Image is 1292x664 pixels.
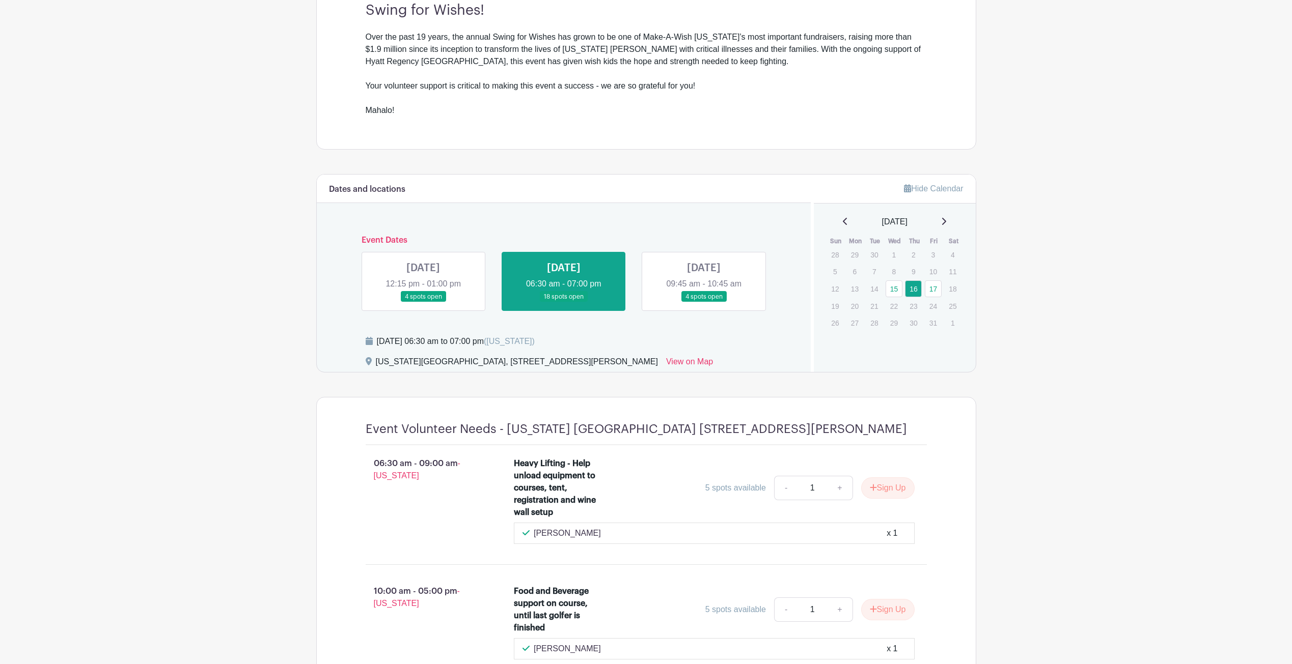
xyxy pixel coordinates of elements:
p: 10 [925,264,942,279]
h4: Event Volunteer Needs - [US_STATE] [GEOGRAPHIC_DATA] [STREET_ADDRESS][PERSON_NAME] [366,422,907,437]
th: Fri [924,236,944,246]
p: 12 [827,281,843,297]
p: 28 [827,247,843,263]
div: 5 spots available [705,482,766,494]
p: 29 [846,247,863,263]
div: x 1 [887,643,897,655]
span: ([US_STATE]) [484,337,535,345]
p: 26 [827,315,843,331]
p: [PERSON_NAME] [534,643,601,655]
div: x 1 [887,527,897,539]
span: [DATE] [882,216,908,228]
p: 24 [925,298,942,314]
p: 2 [905,247,922,263]
p: 4 [944,247,961,263]
p: 5 [827,264,843,279]
p: 11 [944,264,961,279]
p: 10:00 am - 05:00 pm [349,581,498,614]
p: 30 [866,247,883,263]
th: Mon [846,236,866,246]
div: Heavy Lifting - Help unload equipment to courses, tent, registration and wine wall setup [514,457,602,518]
p: 22 [886,298,902,314]
a: 16 [905,280,922,297]
p: 18 [944,281,961,297]
p: 06:30 am - 09:00 am [349,453,498,486]
div: [DATE] 06:30 am to 07:00 pm [377,335,535,348]
p: 1 [886,247,902,263]
p: 1 [944,315,961,331]
th: Sat [944,236,964,246]
p: 21 [866,298,883,314]
div: [US_STATE][GEOGRAPHIC_DATA], [STREET_ADDRESS][PERSON_NAME] [376,356,658,372]
a: 17 [925,280,942,297]
p: 20 [846,298,863,314]
h6: Dates and locations [329,185,405,194]
th: Wed [885,236,905,246]
button: Sign Up [861,599,915,620]
p: [PERSON_NAME] [534,527,601,539]
a: - [774,476,798,500]
p: 27 [846,315,863,331]
div: Over the past 19 years, the annual Swing for Wishes has grown to be one of Make-A-Wish [US_STATE]... [366,31,927,117]
a: Hide Calendar [904,184,963,193]
th: Sun [826,236,846,246]
div: Food and Beverage support on course, until last golfer is finished [514,585,602,634]
th: Tue [865,236,885,246]
a: + [827,476,853,500]
p: 19 [827,298,843,314]
div: 5 spots available [705,603,766,616]
p: 9 [905,264,922,279]
p: 23 [905,298,922,314]
p: 3 [925,247,942,263]
a: + [827,597,853,622]
button: Sign Up [861,477,915,499]
a: 15 [886,280,902,297]
p: 28 [866,315,883,331]
th: Thu [904,236,924,246]
p: 25 [944,298,961,314]
p: 8 [886,264,902,279]
p: 30 [905,315,922,331]
p: 31 [925,315,942,331]
p: 29 [886,315,902,331]
p: 13 [846,281,863,297]
p: 6 [846,264,863,279]
a: View on Map [666,356,713,372]
p: 7 [866,264,883,279]
a: - [774,597,798,622]
h6: Event Dates [353,236,775,245]
p: 14 [866,281,883,297]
